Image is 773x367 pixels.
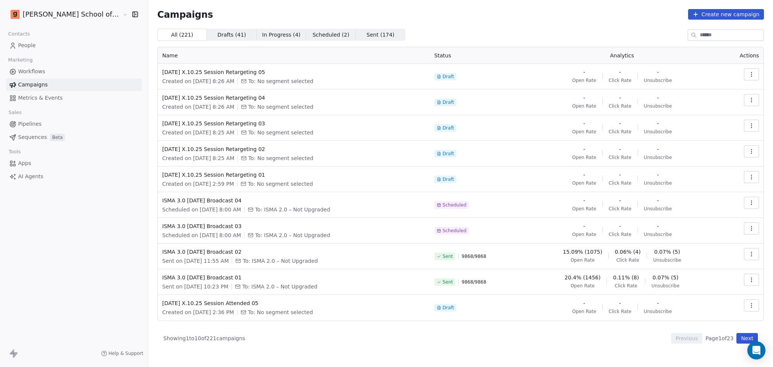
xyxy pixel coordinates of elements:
[162,222,425,230] span: ISMA 3.0 [DATE] Broadcast 03
[6,131,142,143] a: SequencesBeta
[619,120,621,127] span: -
[6,39,142,52] a: People
[583,94,585,102] span: -
[162,283,228,290] span: Sent on [DATE] 10:23 PM
[688,9,764,20] button: Create new campaign
[162,180,234,188] span: Created on [DATE] 2:59 PM
[571,257,595,263] span: Open Rate
[747,341,765,359] div: Open Intercom Messenger
[6,118,142,130] a: Pipelines
[572,154,596,160] span: Open Rate
[443,279,453,285] span: Sent
[657,120,659,127] span: -
[615,248,641,256] span: 0.06% (4)
[162,308,234,316] span: Created on [DATE] 2:36 PM
[644,308,672,315] span: Unsubscribe
[524,47,720,64] th: Analytics
[162,145,425,153] span: [DATE] X.10.25 Session Retargeting 02
[11,10,20,19] img: Goela%20School%20Logos%20(4).png
[583,171,585,179] span: -
[162,120,425,127] span: [DATE] X.10.25 Session Retargeting 03
[313,31,350,39] span: Scheduled ( 2 )
[443,99,454,105] span: Draft
[248,154,313,162] span: To: No segment selected
[162,129,234,136] span: Created on [DATE] 8:25 AM
[158,47,430,64] th: Name
[443,253,453,259] span: Sent
[430,47,524,64] th: Status
[462,279,486,285] span: 9868 / 9868
[248,180,313,188] span: To: No segment selected
[443,202,467,208] span: Scheduled
[609,231,631,237] span: Click Rate
[6,157,142,170] a: Apps
[644,231,672,237] span: Unsubscribe
[583,222,585,230] span: -
[583,68,585,76] span: -
[248,308,313,316] span: To: No segment selected
[609,154,631,160] span: Click Rate
[443,228,467,234] span: Scheduled
[609,77,631,83] span: Click Rate
[162,154,234,162] span: Created on [DATE] 8:25 AM
[163,335,245,342] span: Showing 1 to 10 of 221 campaigns
[109,350,143,356] span: Help & Support
[162,248,425,256] span: ISMA 3.0 [DATE] Broadcast 02
[653,257,681,263] span: Unsubscribe
[572,129,596,135] span: Open Rate
[6,92,142,104] a: Metrics & Events
[162,274,425,281] span: ISMA 3.0 [DATE] Broadcast 01
[614,283,637,289] span: Click Rate
[162,171,425,179] span: [DATE] X.10.25 Session Retargeting 01
[619,299,621,307] span: -
[5,28,33,40] span: Contacts
[571,283,595,289] span: Open Rate
[162,103,234,111] span: Created on [DATE] 8:26 AM
[9,8,117,21] button: [PERSON_NAME] School of Finance LLP
[255,206,330,213] span: To: ISMA 2.0 – Not Upgraded
[609,180,631,186] span: Click Rate
[162,94,425,102] span: [DATE] X.10.25 Session Retargeting 04
[6,79,142,91] a: Campaigns
[609,129,631,135] span: Click Rate
[5,54,36,66] span: Marketing
[657,299,659,307] span: -
[657,94,659,102] span: -
[609,308,631,315] span: Click Rate
[563,248,602,256] span: 15.09% (1075)
[6,170,142,183] a: AI Agents
[609,206,631,212] span: Click Rate
[671,333,702,344] button: Previous
[366,31,394,39] span: Sent ( 174 )
[101,350,143,356] a: Help & Support
[619,197,621,204] span: -
[18,120,42,128] span: Pipelines
[565,274,601,281] span: 20.4% (1456)
[644,103,672,109] span: Unsubscribe
[609,103,631,109] span: Click Rate
[572,180,596,186] span: Open Rate
[248,129,313,136] span: To: No segment selected
[657,171,659,179] span: -
[572,103,596,109] span: Open Rate
[18,42,36,49] span: People
[583,299,585,307] span: -
[243,257,318,265] span: To: ISMA 2.0 – Not Upgraded
[5,146,24,157] span: Tools
[162,299,425,307] span: [DATE] X.10.25 Session Attended 05
[657,145,659,153] span: -
[162,197,425,204] span: ISMA 3.0 [DATE] Broadcast 04
[5,107,25,118] span: Sales
[644,154,672,160] span: Unsubscribe
[657,222,659,230] span: -
[705,335,733,342] span: Page 1 of 23
[462,253,486,259] span: 9868 / 9868
[572,77,596,83] span: Open Rate
[651,283,679,289] span: Unsubscribe
[248,103,313,111] span: To: No segment selected
[242,283,317,290] span: To: ISMA 2.0 – Not Upgraded
[18,81,48,89] span: Campaigns
[443,74,454,80] span: Draft
[616,257,639,263] span: Click Rate
[619,171,621,179] span: -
